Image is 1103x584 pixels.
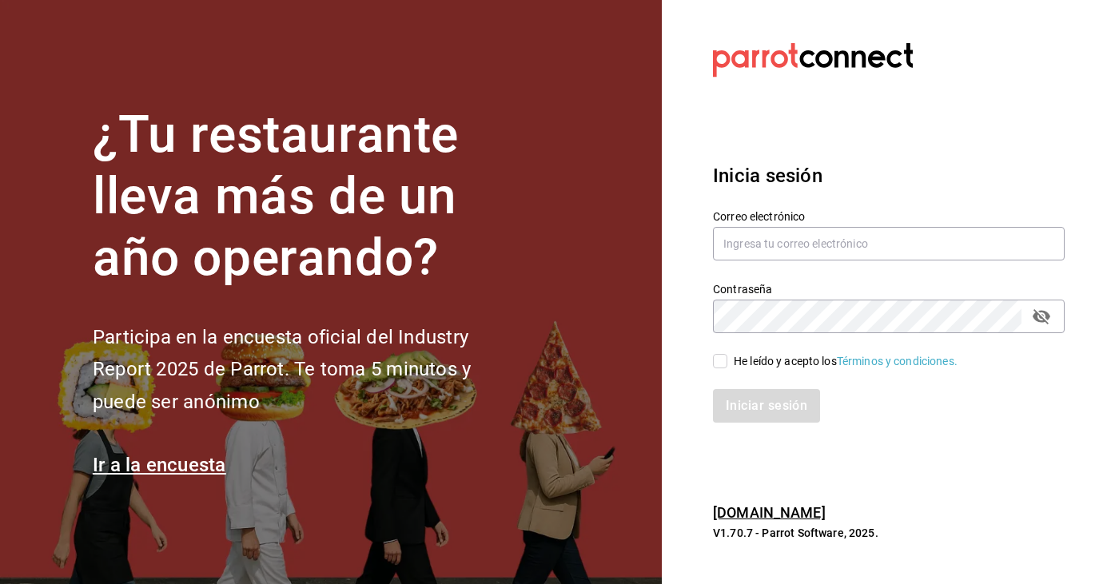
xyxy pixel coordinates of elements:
p: V1.70.7 - Parrot Software, 2025. [713,525,1065,541]
h1: ¿Tu restaurante lleva más de un año operando? [93,105,524,288]
a: Ir a la encuesta [93,454,226,476]
label: Correo electrónico [713,211,1065,222]
div: He leído y acepto los [734,353,958,370]
h3: Inicia sesión [713,161,1065,190]
a: Términos y condiciones. [837,355,958,367]
input: Ingresa tu correo electrónico [713,227,1065,260]
label: Contraseña [713,284,1065,295]
a: [DOMAIN_NAME] [713,504,826,521]
button: passwordField [1028,303,1055,330]
h2: Participa en la encuesta oficial del Industry Report 2025 de Parrot. Te toma 5 minutos y puede se... [93,321,524,419]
